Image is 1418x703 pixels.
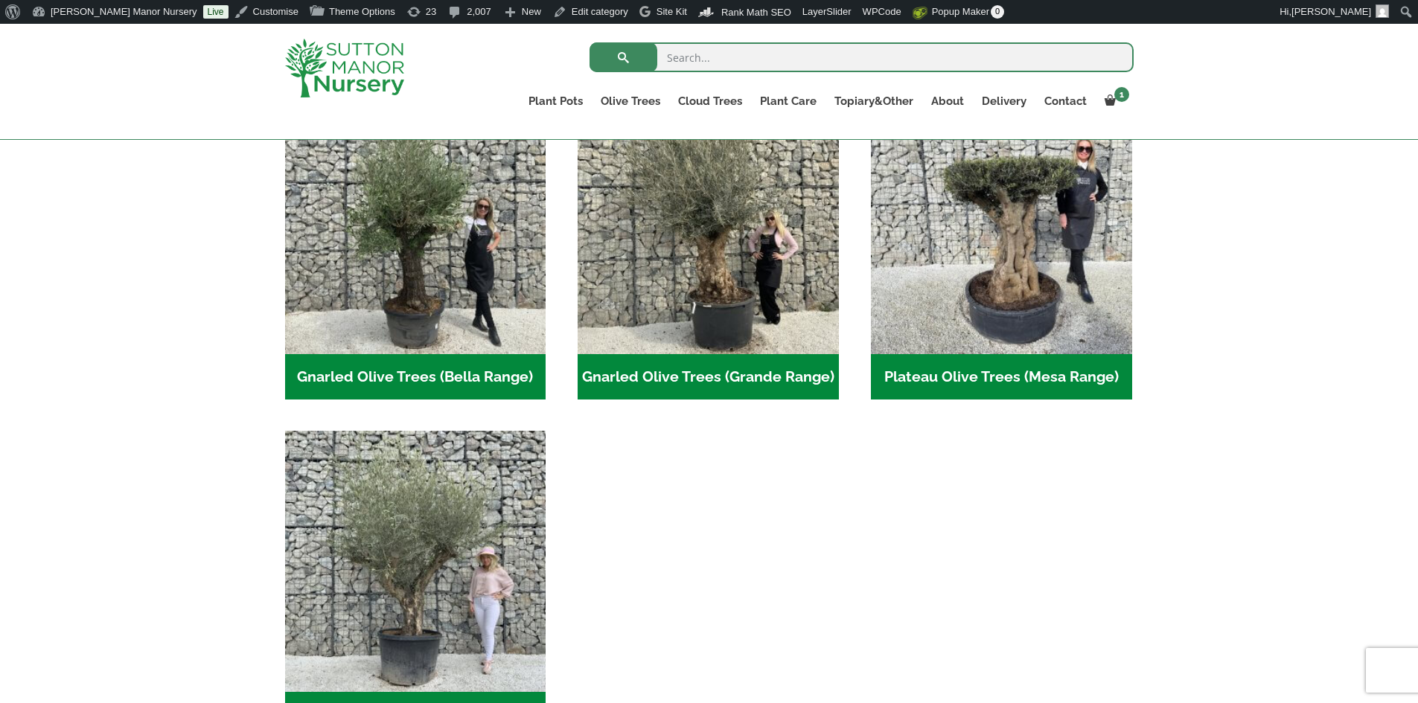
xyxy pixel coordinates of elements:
[285,39,404,97] img: logo
[285,354,546,400] h2: Gnarled Olive Trees (Bella Range)
[285,431,546,692] img: Multi Stem Olives (Arcadia Range)
[871,93,1132,399] a: Visit product category Plateau Olive Trees (Mesa Range)
[871,93,1132,354] img: Plateau Olive Trees (Mesa Range)
[825,91,922,112] a: Topiary&Other
[1096,91,1134,112] a: 1
[751,91,825,112] a: Plant Care
[1035,91,1096,112] a: Contact
[721,7,791,18] span: Rank Math SEO
[1291,6,1371,17] span: [PERSON_NAME]
[578,93,839,399] a: Visit product category Gnarled Olive Trees (Grande Range)
[871,354,1132,400] h2: Plateau Olive Trees (Mesa Range)
[203,5,229,19] a: Live
[991,5,1004,19] span: 0
[592,91,669,112] a: Olive Trees
[578,354,839,400] h2: Gnarled Olive Trees (Grande Range)
[520,91,592,112] a: Plant Pots
[590,42,1134,72] input: Search...
[669,91,751,112] a: Cloud Trees
[285,93,546,399] a: Visit product category Gnarled Olive Trees (Bella Range)
[578,93,839,354] img: Gnarled Olive Trees (Grande Range)
[922,91,973,112] a: About
[1114,87,1129,102] span: 1
[973,91,1035,112] a: Delivery
[657,6,687,17] span: Site Kit
[285,93,546,354] img: Gnarled Olive Trees (Bella Range)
